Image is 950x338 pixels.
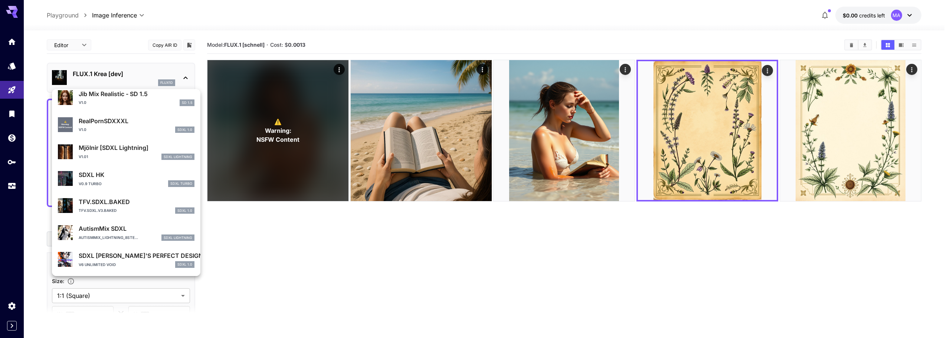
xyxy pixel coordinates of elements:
[170,181,192,186] p: SDXL Turbo
[58,221,194,244] div: AutismMix SDXLAutismMix_Lightning_8ste...SDXL Lightning
[79,89,194,98] p: Jib Mix Realistic - SD 1.5
[58,248,194,271] div: SDXL [PERSON_NAME]'S PERFECT DESIGN 🎨V6 UNLIMITED VOIDSDXL 1.0
[79,224,194,233] p: AutismMix SDXL
[79,235,138,240] p: AutismMix_Lightning_8ste...
[58,114,194,136] div: ⚠️Warning:NSFW ContentRealPornSDXXXLv1.0SDXL 1.0
[79,154,88,160] p: v1.01
[64,121,66,124] span: ⚠️
[79,127,86,132] p: v1.0
[164,154,192,160] p: SDXL Lightning
[79,197,194,206] p: TFV.SDXL.BAKED
[79,181,102,187] p: v0.9 TURBO
[79,208,117,213] p: TFV.SDXL.V3.BAKED
[59,126,72,129] span: NSFW Content
[58,167,194,190] div: SDXL HKv0.9 TURBOSDXL Turbo
[79,143,194,152] p: Mjölnir [SDXL Lightning]
[177,127,192,132] p: SDXL 1.0
[79,262,116,268] p: V6 UNLIMITED VOID
[177,208,192,213] p: SDXL 1.0
[79,100,86,105] p: v1.0
[79,251,194,260] p: SDXL [PERSON_NAME]'S PERFECT DESIGN 🎨
[182,100,192,105] p: SD 1.5
[79,170,194,179] p: SDXL HK
[58,140,194,163] div: Mjölnir [SDXL Lightning]v1.01SDXL Lightning
[58,86,194,109] div: Jib Mix Realistic - SD 1.5v1.0SD 1.5
[58,194,194,217] div: TFV.SDXL.BAKEDTFV.SDXL.V3.BAKEDSDXL 1.0
[79,117,194,125] p: RealPornSDXXXL
[164,235,192,240] p: SDXL Lightning
[61,123,69,126] span: Warning:
[177,262,192,267] p: SDXL 1.0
